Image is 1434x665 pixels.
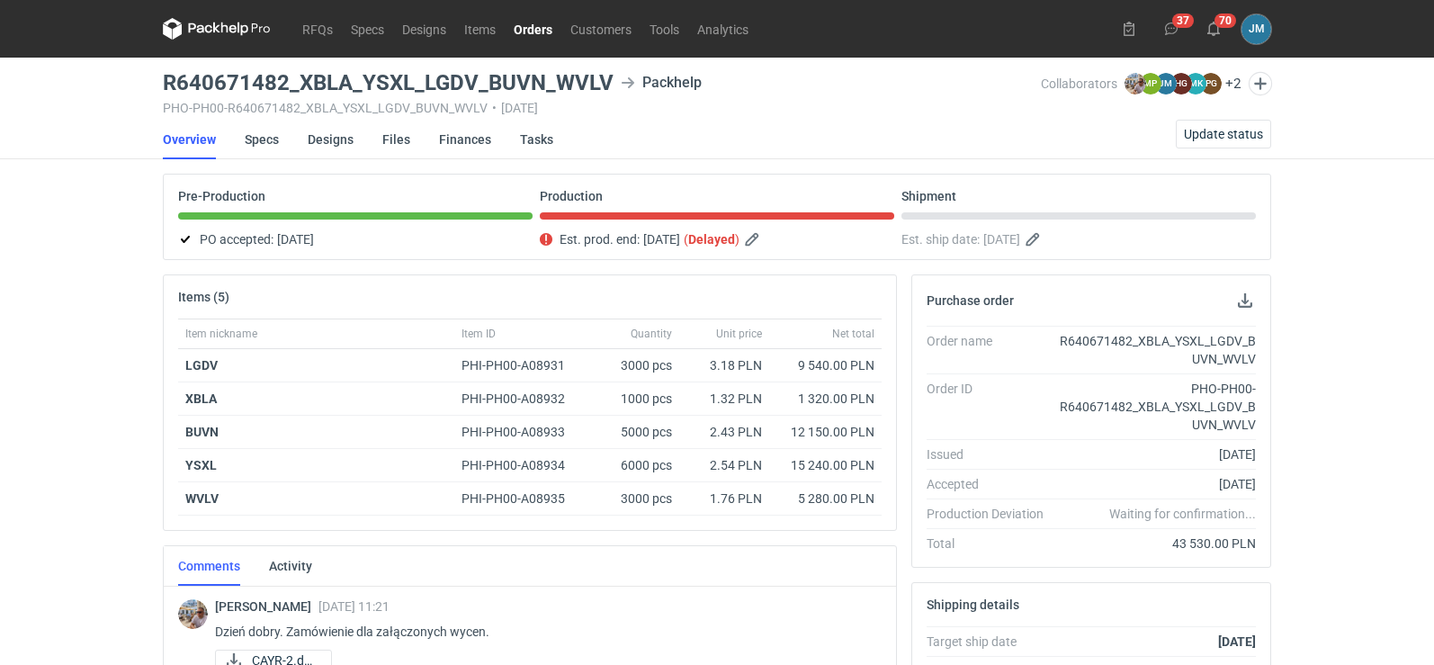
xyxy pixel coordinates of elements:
div: Packhelp [621,72,702,94]
div: 2.43 PLN [686,423,762,441]
a: Tasks [520,120,553,159]
div: 15 240.00 PLN [776,456,874,474]
button: Edit estimated production end date [743,229,765,250]
strong: WVLV [185,491,219,506]
span: [PERSON_NAME] [215,599,318,614]
strong: [DATE] [1218,634,1256,649]
div: 9 540.00 PLN [776,356,874,374]
div: Order ID [927,380,1058,434]
div: Est. ship date: [901,229,1256,250]
p: Shipment [901,189,956,203]
strong: LGDV [185,358,218,373]
span: [DATE] [277,229,314,250]
a: Customers [561,18,641,40]
div: 5000 pcs [589,416,679,449]
span: Item nickname [185,327,257,341]
span: [DATE] [643,229,680,250]
div: 1 320.00 PLN [776,390,874,408]
svg: Packhelp Pro [163,18,271,40]
span: Collaborators [1041,76,1117,91]
div: PO accepted: [178,229,533,250]
em: Waiting for confirmation... [1109,505,1256,523]
div: PHI-PH00-A08935 [462,490,582,508]
button: Edit estimated shipping date [1024,229,1045,250]
button: Download PO [1234,290,1256,311]
span: • [492,101,497,115]
a: Designs [393,18,455,40]
span: Update status [1184,128,1263,140]
strong: XBLA [185,391,217,406]
a: RFQs [293,18,342,40]
div: 1.76 PLN [686,490,762,508]
figcaption: HG [1170,73,1192,94]
button: 70 [1199,14,1228,43]
em: ) [735,232,739,247]
h2: Items (5) [178,290,229,304]
div: PHI-PH00-A08933 [462,423,582,441]
button: Edit collaborators [1249,72,1272,95]
figcaption: JM [1155,73,1177,94]
img: Michał Palasek [1125,73,1146,94]
span: [DATE] [983,229,1020,250]
a: Files [382,120,410,159]
a: Items [455,18,505,40]
a: Designs [308,120,354,159]
div: Target ship date [927,633,1058,651]
div: 6000 pcs [589,449,679,482]
h3: R640671482_XBLA_YSXL_LGDV_BUVN_WVLV [163,72,614,94]
div: Production Deviation [927,505,1058,523]
a: Orders [505,18,561,40]
div: Total [927,535,1058,553]
span: [DATE] 11:21 [318,599,390,614]
div: 1000 pcs [589,382,679,416]
span: Quantity [631,327,672,341]
a: Comments [178,546,240,586]
span: Net total [832,327,874,341]
button: +2 [1225,76,1241,92]
span: Item ID [462,327,496,341]
button: Update status [1176,120,1271,148]
div: 3.18 PLN [686,356,762,374]
div: PHI-PH00-A08934 [462,456,582,474]
div: 2.54 PLN [686,456,762,474]
div: [DATE] [1058,445,1256,463]
div: PHI-PH00-A08932 [462,390,582,408]
a: Specs [245,120,279,159]
div: 3000 pcs [589,349,679,382]
a: Finances [439,120,491,159]
div: Issued [927,445,1058,463]
a: Activity [269,546,312,586]
div: Order name [927,332,1058,368]
figcaption: MP [1140,73,1161,94]
div: 5 280.00 PLN [776,490,874,508]
div: 43 530.00 PLN [1058,535,1256,553]
strong: YSXL [185,458,217,472]
a: Specs [342,18,393,40]
div: 1.32 PLN [686,390,762,408]
div: [DATE] [1058,475,1256,493]
div: Joanna Myślak [1241,14,1271,44]
a: Overview [163,120,216,159]
strong: Delayed [688,232,735,247]
p: Pre-Production [178,189,265,203]
div: 12 150.00 PLN [776,423,874,441]
h2: Purchase order [927,293,1014,308]
div: R640671482_XBLA_YSXL_LGDV_BUVN_WVLV [1058,332,1256,368]
p: Production [540,189,603,203]
p: Dzień dobry. Zamówienie dla załączonych wycen. [215,621,867,643]
figcaption: MK [1185,73,1206,94]
a: Analytics [688,18,757,40]
div: Accepted [927,475,1058,493]
div: PHI-PH00-A08931 [462,356,582,374]
strong: BUVN [185,425,219,439]
button: JM [1241,14,1271,44]
a: Tools [641,18,688,40]
button: 37 [1157,14,1186,43]
em: ( [684,232,688,247]
div: Est. prod. end: [540,229,894,250]
span: Unit price [716,327,762,341]
img: Michał Palasek [178,599,208,629]
figcaption: PG [1200,73,1222,94]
